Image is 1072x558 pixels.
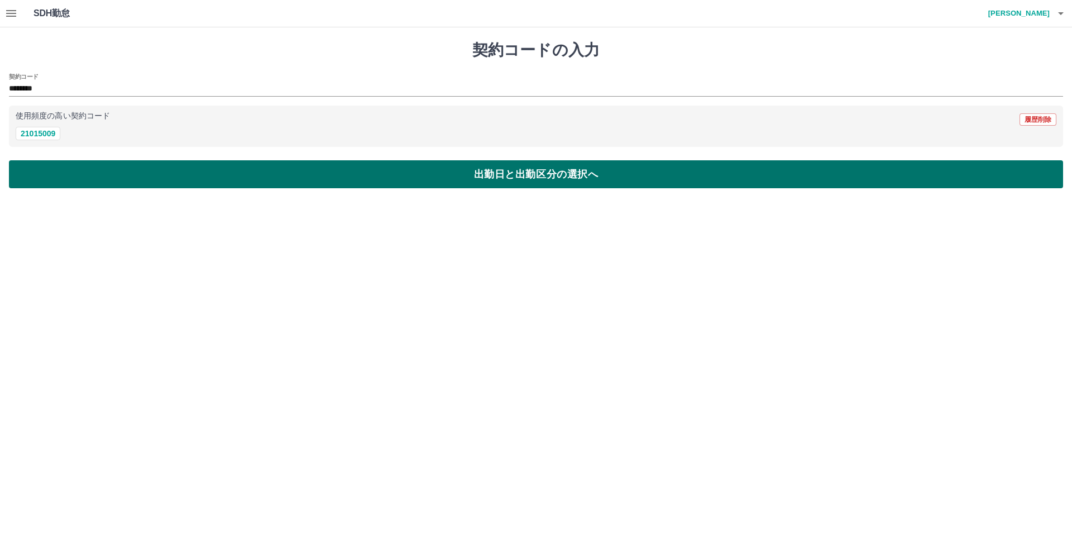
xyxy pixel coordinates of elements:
[9,160,1063,188] button: 出勤日と出勤区分の選択へ
[1020,113,1056,126] button: 履歴削除
[9,41,1063,60] h1: 契約コードの入力
[16,127,60,140] button: 21015009
[9,72,39,81] h2: 契約コード
[16,112,110,120] p: 使用頻度の高い契約コード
